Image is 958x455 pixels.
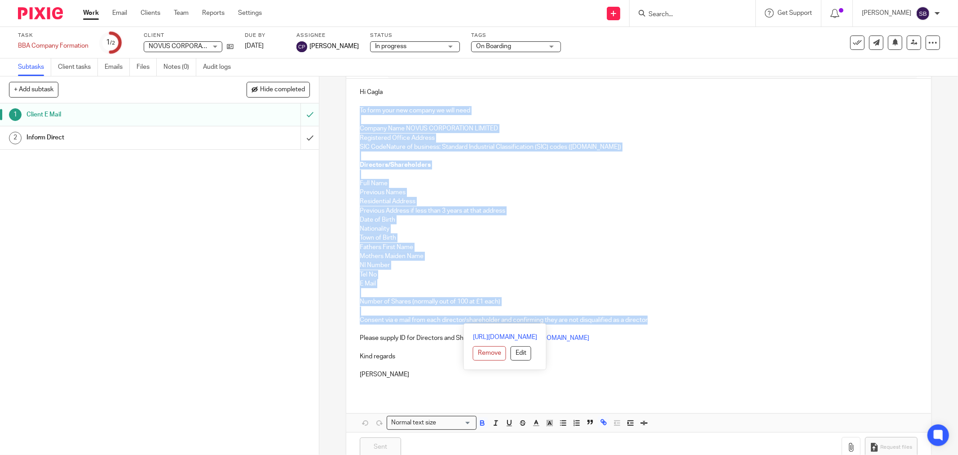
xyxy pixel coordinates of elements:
p: Fathers First Name [360,243,918,252]
div: 1 [106,37,115,48]
p: SIC Code [360,143,918,152]
p: [PERSON_NAME] [360,370,918,379]
a: Subtasks [18,58,51,76]
p: Residential Address [360,197,918,206]
p: Tel No [360,270,918,279]
a: Clients [141,9,160,18]
p: Town of Birth [360,233,918,242]
a: Files [137,58,157,76]
p: E Mail [360,279,918,288]
span: NOVUS CORPORATION LIMITED [149,43,241,49]
p: Please supply ID for Directors and Shareholders via this link [360,334,918,343]
p: NI Number [360,261,918,270]
a: Notes (0) [163,58,196,76]
img: Pixie [18,7,63,19]
a: Settings [238,9,262,18]
div: BBA Company Formation [18,41,88,50]
a: Nature of business: Standard Industrial Classification (SIC) codes ([DOMAIN_NAME]) [386,144,621,150]
a: Email [112,9,127,18]
a: [URL][DOMAIN_NAME] [525,335,589,341]
span: On Boarding [476,43,511,49]
label: Tags [471,32,561,39]
label: Due by [245,32,285,39]
div: 1 [9,108,22,121]
h1: Client E Mail [26,108,203,121]
span: In progress [375,43,406,49]
p: Hi Cagla [360,88,918,97]
p: Number of Shares (normally out of 100 at £1 each) [360,297,918,306]
a: Emails [105,58,130,76]
p: Nationality [360,224,918,233]
p: Company Name NOVUS CORPORATION LIMITED [360,124,918,133]
button: Edit [511,346,531,361]
strong: Directors/Shareholders [360,162,431,168]
p: Full Name [360,179,918,188]
div: 2 [9,132,22,144]
span: Get Support [777,10,812,16]
img: svg%3E [296,41,307,52]
a: [URL][DOMAIN_NAME] [473,333,537,342]
span: Normal text size [389,418,438,428]
a: Work [83,9,99,18]
span: [PERSON_NAME] [309,42,359,51]
p: Date of Birth [360,215,918,224]
a: Reports [202,9,225,18]
p: Mothers Maiden Name [360,252,918,261]
button: Remove [473,346,506,361]
label: Assignee [296,32,359,39]
a: Audit logs [203,58,238,76]
label: Client [144,32,234,39]
button: + Add subtask [9,82,58,97]
small: /2 [110,40,115,45]
a: Client tasks [58,58,98,76]
span: [DATE] [245,43,264,49]
p: Previous Names [360,188,918,197]
label: Task [18,32,88,39]
span: Hide completed [260,86,305,94]
p: Kind regards [360,352,918,361]
a: Team [174,9,189,18]
img: svg%3E [916,6,930,21]
p: To form your new company we will need [360,106,918,115]
p: [PERSON_NAME] [862,9,911,18]
p: Registered Office Address [360,134,918,143]
input: Search for option [439,418,471,428]
label: Status [370,32,460,39]
input: Search [648,11,728,19]
h1: Inform Direct [26,131,203,144]
div: Search for option [387,416,477,430]
span: Request files [881,444,913,451]
p: Consent via e mail from each director/shareholder and confirming they are not disqualified as a d... [360,316,918,325]
p: Previous Address if less than 3 years at that address [360,206,918,215]
button: Hide completed [247,82,310,97]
